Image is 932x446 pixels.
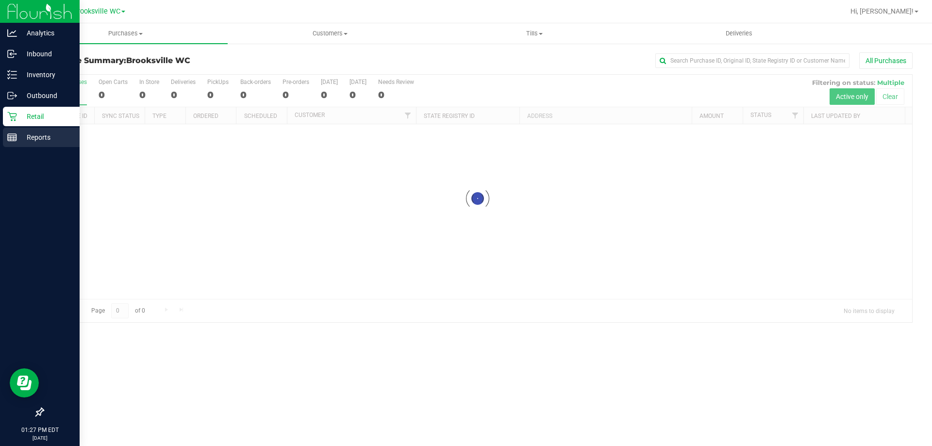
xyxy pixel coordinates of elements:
inline-svg: Outbound [7,91,17,100]
p: Reports [17,132,75,143]
input: Search Purchase ID, Original ID, State Registry ID or Customer Name... [655,53,849,68]
span: Hi, [PERSON_NAME]! [850,7,914,15]
span: Deliveries [713,29,766,38]
p: Inventory [17,69,75,81]
a: Deliveries [637,23,841,44]
iframe: Resource center [10,368,39,397]
h3: Purchase Summary: [43,56,333,65]
p: Analytics [17,27,75,39]
button: All Purchases [859,52,913,69]
a: Purchases [23,23,228,44]
a: Customers [228,23,432,44]
p: Inbound [17,48,75,60]
inline-svg: Retail [7,112,17,121]
p: [DATE] [4,434,75,442]
p: Outbound [17,90,75,101]
span: Brooksville WC [73,7,120,16]
p: Retail [17,111,75,122]
a: Tills [432,23,636,44]
inline-svg: Reports [7,132,17,142]
inline-svg: Inbound [7,49,17,59]
span: Tills [433,29,636,38]
inline-svg: Analytics [7,28,17,38]
span: Customers [228,29,432,38]
inline-svg: Inventory [7,70,17,80]
span: Purchases [23,29,228,38]
p: 01:27 PM EDT [4,426,75,434]
span: Brooksville WC [126,56,190,65]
